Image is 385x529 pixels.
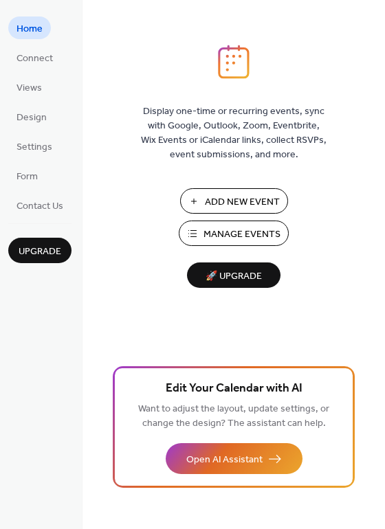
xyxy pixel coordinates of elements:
[8,105,55,128] a: Design
[8,238,71,263] button: Upgrade
[8,164,46,187] a: Form
[187,262,280,288] button: 🚀 Upgrade
[16,111,47,125] span: Design
[166,379,302,398] span: Edit Your Calendar with AI
[8,16,51,39] a: Home
[138,400,329,433] span: Want to adjust the layout, update settings, or change the design? The assistant can help.
[8,135,60,157] a: Settings
[8,76,50,98] a: Views
[205,195,280,210] span: Add New Event
[16,52,53,66] span: Connect
[186,453,263,467] span: Open AI Assistant
[16,170,38,184] span: Form
[8,194,71,216] a: Contact Us
[179,221,289,246] button: Manage Events
[203,227,280,242] span: Manage Events
[195,267,272,286] span: 🚀 Upgrade
[8,46,61,69] a: Connect
[19,245,61,259] span: Upgrade
[16,199,63,214] span: Contact Us
[218,45,250,79] img: logo_icon.svg
[16,22,43,36] span: Home
[166,443,302,474] button: Open AI Assistant
[180,188,288,214] button: Add New Event
[16,140,52,155] span: Settings
[141,104,327,162] span: Display one-time or recurring events, sync with Google, Outlook, Zoom, Eventbrite, Wix Events or ...
[16,81,42,95] span: Views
